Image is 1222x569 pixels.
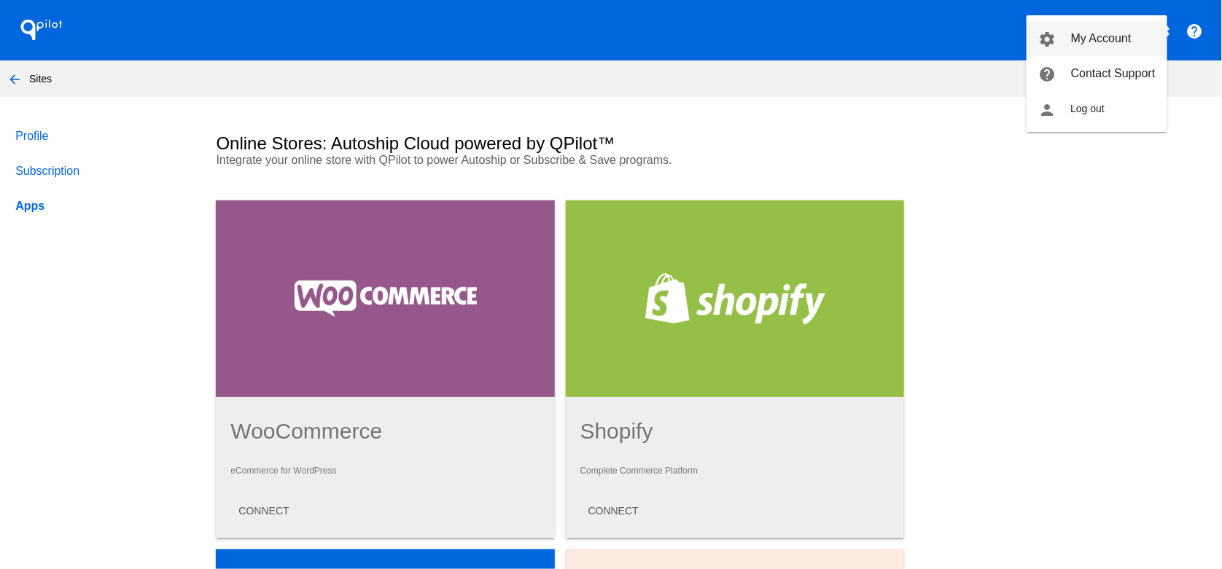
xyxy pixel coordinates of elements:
mat-icon: settings [1038,31,1056,48]
mat-icon: help [1038,66,1056,83]
mat-icon: person [1038,101,1056,119]
span: Log out [1070,103,1105,114]
span: My Account [1071,32,1132,44]
span: Contact Support [1071,67,1156,79]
